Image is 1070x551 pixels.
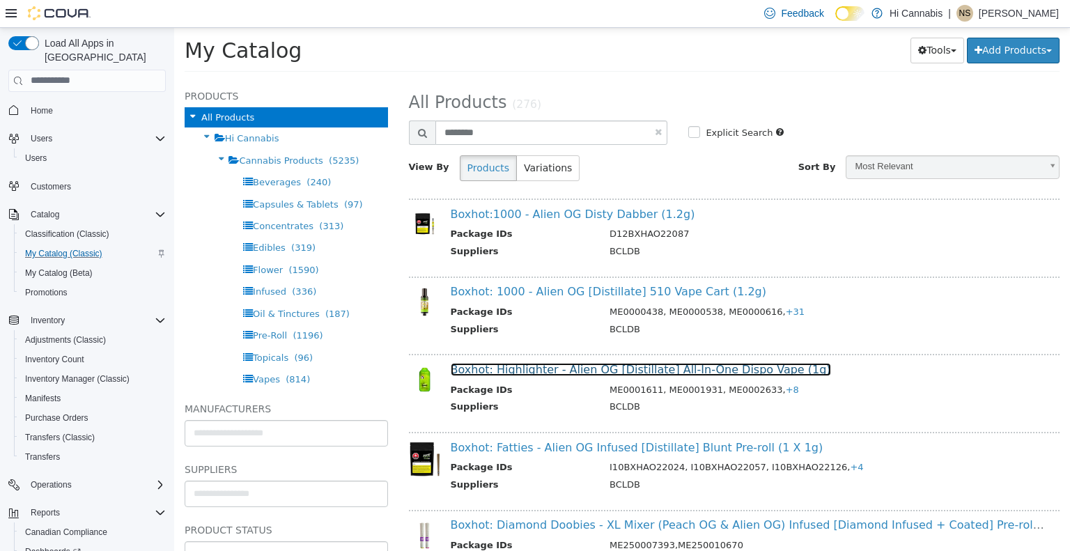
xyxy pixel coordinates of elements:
[3,311,171,330] button: Inventory
[51,105,105,116] span: Hi Cannabis
[20,150,52,166] a: Users
[31,133,52,144] span: Users
[338,70,367,83] small: (276)
[277,433,426,450] th: Package IDs
[612,357,625,367] span: +8
[79,258,112,269] span: Infused
[25,102,166,119] span: Home
[25,102,59,119] a: Home
[20,524,113,541] a: Canadian Compliance
[20,150,166,166] span: Users
[25,153,47,164] span: Users
[10,373,214,389] h5: Manufacturers
[10,60,214,77] h5: Products
[27,84,80,95] span: All Products
[3,475,171,495] button: Operations
[31,209,59,220] span: Catalog
[20,429,166,446] span: Transfers (Classic)
[277,257,593,270] a: Boxhot: 1000 - Alien OG [Distillate] 510 Vape Cart (1.2g)
[435,279,630,289] span: ME0000438, ME0000538, ME0000616,
[145,193,169,203] span: (313)
[118,258,142,269] span: (336)
[435,434,690,444] span: I10BXHAO22024, I10BXHAO22057, I10BXHAO22126,
[25,206,65,223] button: Catalog
[25,476,166,493] span: Operations
[781,6,823,20] span: Feedback
[286,127,343,153] button: Products
[3,129,171,148] button: Users
[25,312,70,329] button: Inventory
[20,265,98,281] a: My Catalog (Beta)
[25,178,166,195] span: Customers
[79,325,114,335] span: Topicals
[14,330,171,350] button: Adjustments (Classic)
[277,355,426,373] th: Package IDs
[25,334,106,346] span: Adjustments (Classic)
[890,5,943,22] p: Hi Cannabis
[20,332,111,348] a: Adjustments (Classic)
[20,245,166,262] span: My Catalog (Classic)
[20,351,166,368] span: Inventory Count
[31,105,53,116] span: Home
[20,284,166,301] span: Promotions
[20,245,108,262] a: My Catalog (Classic)
[14,408,171,428] button: Purchase Orders
[425,295,871,312] td: BCLDB
[79,215,111,225] span: Edibles
[979,5,1059,22] p: [PERSON_NAME]
[20,332,166,348] span: Adjustments (Classic)
[3,176,171,196] button: Customers
[425,199,871,217] td: D12BXHAO22087
[132,149,157,160] span: (240)
[235,134,275,144] span: View By
[20,524,166,541] span: Canadian Compliance
[835,21,836,22] span: Dark Mode
[277,295,426,312] th: Suppliers
[235,65,333,84] span: All Products
[277,372,426,389] th: Suppliers
[25,354,84,365] span: Inventory Count
[235,180,266,212] img: 150
[25,393,61,404] span: Manifests
[20,429,100,446] a: Transfers (Classic)
[39,36,166,64] span: Load All Apps in [GEOGRAPHIC_DATA]
[25,130,166,147] span: Users
[277,335,657,348] a: Boxhot: Highlighter - Alien OG [Distillate] All-In-One Dispo Vape (1g)
[736,10,790,36] button: Tools
[25,432,95,443] span: Transfers (Classic)
[277,277,426,295] th: Package IDs
[10,10,127,35] span: My Catalog
[25,248,102,259] span: My Catalog (Classic)
[14,522,171,542] button: Canadian Compliance
[277,199,426,217] th: Package IDs
[25,504,65,521] button: Reports
[277,511,426,528] th: Package IDs
[79,193,139,203] span: Concentrates
[25,476,77,493] button: Operations
[20,226,115,242] a: Classification (Classic)
[959,5,971,22] span: NS
[25,504,166,521] span: Reports
[117,215,141,225] span: (319)
[425,511,871,528] td: ME250007393,ME250010670
[14,244,171,263] button: My Catalog (Classic)
[235,492,266,523] img: 150
[277,413,649,426] a: Boxhot: Fatties - Alien OG Infused [Distillate] Blunt Pre-roll (1 X 1g)
[835,6,864,21] input: Dark Mode
[28,6,91,20] img: Cova
[120,325,139,335] span: (96)
[25,373,130,385] span: Inventory Manager (Classic)
[528,98,598,112] label: Explicit Search
[79,302,113,313] span: Pre-Roll
[672,128,867,150] span: Most Relevant
[425,217,871,234] td: BCLDB
[3,503,171,522] button: Reports
[3,205,171,224] button: Catalog
[20,449,166,465] span: Transfers
[20,410,166,426] span: Purchase Orders
[170,171,189,182] span: (97)
[25,312,166,329] span: Inventory
[235,258,266,290] img: 150
[25,130,58,147] button: Users
[14,263,171,283] button: My Catalog (Beta)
